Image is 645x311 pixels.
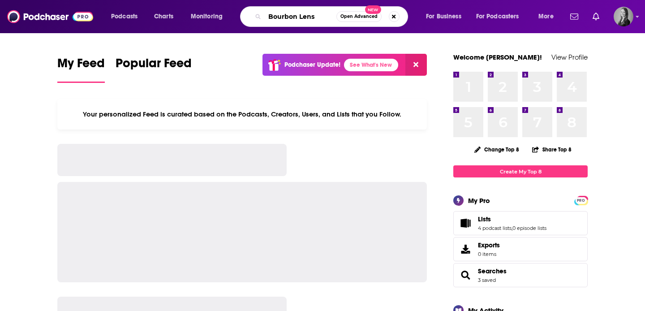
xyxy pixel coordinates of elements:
span: PRO [576,197,586,204]
button: Change Top 8 [469,144,525,155]
a: Searches [478,267,507,275]
a: Popular Feed [116,56,192,83]
span: Monitoring [191,10,223,23]
a: Searches [456,269,474,281]
p: Podchaser Update! [284,61,340,69]
span: Searches [453,263,588,287]
a: 4 podcast lists [478,225,512,231]
span: For Business [426,10,461,23]
span: Logged in as katieTBG [614,7,633,26]
span: Lists [478,215,491,223]
span: Popular Feed [116,56,192,76]
a: Lists [478,215,546,223]
button: open menu [532,9,565,24]
img: User Profile [614,7,633,26]
div: Search podcasts, credits, & more... [249,6,417,27]
span: Lists [453,211,588,235]
span: , [512,225,512,231]
button: open menu [105,9,149,24]
span: More [538,10,554,23]
div: Your personalized Feed is curated based on the Podcasts, Creators, Users, and Lists that you Follow. [57,99,427,130]
button: Share Top 8 [532,141,572,158]
span: Exports [478,241,500,249]
button: open menu [420,9,473,24]
span: Exports [456,243,474,255]
img: Podchaser - Follow, Share and Rate Podcasts [7,8,93,25]
button: Show profile menu [614,7,633,26]
div: My Pro [468,196,490,205]
a: Welcome [PERSON_NAME]! [453,53,542,61]
span: Open Advanced [340,14,378,19]
span: Podcasts [111,10,138,23]
a: Lists [456,217,474,229]
input: Search podcasts, credits, & more... [265,9,336,24]
a: Create My Top 8 [453,165,588,177]
a: Charts [148,9,179,24]
span: My Feed [57,56,105,76]
a: PRO [576,197,586,203]
a: 3 saved [478,277,496,283]
span: Charts [154,10,173,23]
span: For Podcasters [476,10,519,23]
a: Show notifications dropdown [589,9,603,24]
button: open menu [470,9,532,24]
a: 0 episode lists [512,225,546,231]
a: See What's New [344,59,398,71]
a: My Feed [57,56,105,83]
button: open menu [185,9,234,24]
span: 0 items [478,251,500,257]
a: Show notifications dropdown [567,9,582,24]
span: New [365,5,381,14]
button: Open AdvancedNew [336,11,382,22]
a: View Profile [551,53,588,61]
a: Exports [453,237,588,261]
